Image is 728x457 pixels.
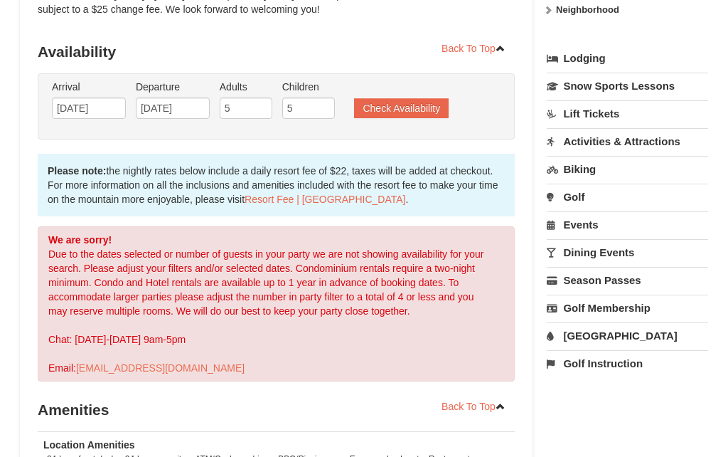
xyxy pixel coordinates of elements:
[556,5,619,16] strong: Neighborhood
[48,235,112,246] strong: We are sorry!
[38,38,515,67] h3: Availability
[245,194,405,206] a: Resort Fee | [GEOGRAPHIC_DATA]
[547,46,708,72] a: Lodging
[547,129,708,155] a: Activities & Attractions
[52,80,126,95] label: Arrival
[354,99,449,119] button: Check Availability
[38,227,515,382] div: Due to the dates selected or number of guests in your party we are not showing availability for y...
[76,363,245,374] a: [EMAIL_ADDRESS][DOMAIN_NAME]
[547,295,708,322] a: Golf Membership
[547,157,708,183] a: Biking
[282,80,335,95] label: Children
[547,323,708,350] a: [GEOGRAPHIC_DATA]
[432,396,515,418] a: Back To Top
[547,184,708,211] a: Golf
[547,240,708,266] a: Dining Events
[547,212,708,238] a: Events
[547,268,708,294] a: Season Passes
[43,440,135,451] strong: Location Amenities
[136,80,210,95] label: Departure
[38,154,515,217] div: the nightly rates below include a daily resort fee of $22, taxes will be added at checkout. For m...
[547,351,708,377] a: Golf Instruction
[220,80,272,95] label: Adults
[547,73,708,100] a: Snow Sports Lessons
[48,166,106,177] strong: Please note:
[432,38,515,60] a: Back To Top
[547,101,708,127] a: Lift Tickets
[38,396,515,425] h3: Amenities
